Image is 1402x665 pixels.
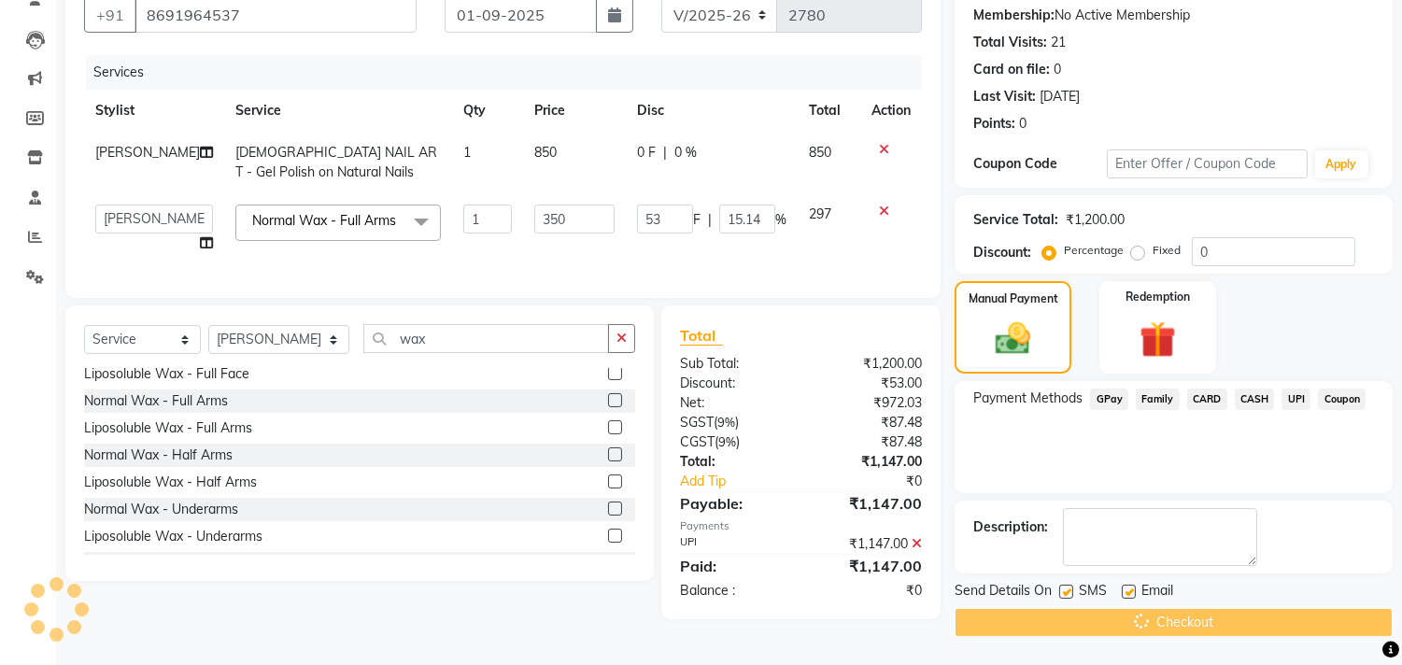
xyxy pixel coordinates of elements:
span: | [663,143,667,163]
span: 9% [717,415,735,430]
input: Enter Offer / Coupon Code [1107,149,1307,178]
div: Payable: [666,492,801,515]
div: ₹0 [801,581,937,601]
span: SMS [1079,581,1107,604]
div: Paid: [666,555,801,577]
div: Liposoluble Wax - Full Face [84,364,249,384]
span: F [693,210,701,230]
span: 297 [809,205,831,222]
img: _gift.svg [1128,317,1187,362]
span: CASH [1235,389,1275,410]
div: Discount: [973,243,1031,262]
span: Family [1136,389,1180,410]
img: _cash.svg [984,318,1041,359]
span: | [708,210,712,230]
span: CGST [680,433,715,450]
th: Stylist [84,90,224,132]
div: 21 [1051,33,1066,52]
th: Qty [452,90,523,132]
button: Apply [1315,150,1368,178]
span: 9% [718,434,736,449]
th: Action [860,90,922,132]
div: ₹1,200.00 [801,354,937,374]
div: Card on file: [973,60,1050,79]
div: Description: [973,517,1048,537]
span: Total [680,326,723,346]
div: Normal Wax - Half Arms [84,446,233,465]
div: Sub Total: [666,354,801,374]
span: 1 [463,144,471,161]
div: Total: [666,452,801,472]
th: Disc [626,90,798,132]
div: ( ) [666,432,801,452]
span: [DEMOGRAPHIC_DATA] NAIL ART - Gel Polish on Natural Nails [235,144,437,180]
span: UPI [1282,389,1310,410]
div: Normal Wax - Full Legs [84,554,225,573]
span: 0 F [637,143,656,163]
span: Coupon [1318,389,1366,410]
div: ₹1,147.00 [801,534,937,554]
div: Normal Wax - Underarms [84,500,238,519]
div: ₹1,147.00 [801,452,937,472]
div: Services [86,55,936,90]
span: GPay [1090,389,1128,410]
div: Membership: [973,6,1055,25]
label: Fixed [1153,242,1181,259]
div: Points: [973,114,1015,134]
div: 0 [1054,60,1061,79]
div: ₹0 [824,472,937,491]
span: Normal Wax - Full Arms [252,212,396,229]
div: Normal Wax - Full Arms [84,391,228,411]
div: [DATE] [1040,87,1080,106]
div: 0 [1019,114,1027,134]
div: ₹87.48 [801,413,937,432]
div: Total Visits: [973,33,1047,52]
div: UPI [666,534,801,554]
a: x [396,212,404,229]
span: % [775,210,786,230]
span: Email [1141,581,1173,604]
a: Add Tip [666,472,824,491]
span: SGST [680,414,714,431]
div: ₹972.03 [801,393,937,413]
div: ₹1,200.00 [1066,210,1125,230]
label: Percentage [1064,242,1124,259]
th: Total [798,90,860,132]
div: Discount: [666,374,801,393]
div: ( ) [666,413,801,432]
div: Balance : [666,581,801,601]
div: ₹1,147.00 [801,555,937,577]
div: Liposoluble Wax - Underarms [84,527,262,546]
span: 0 % [674,143,697,163]
span: CARD [1187,389,1227,410]
span: [PERSON_NAME] [95,144,200,161]
span: Send Details On [955,581,1052,604]
label: Redemption [1126,289,1190,305]
div: Payments [680,518,922,534]
div: ₹87.48 [801,432,937,452]
div: ₹53.00 [801,374,937,393]
span: 850 [809,144,831,161]
div: Net: [666,393,801,413]
div: Liposoluble Wax - Full Arms [84,418,252,438]
div: Last Visit: [973,87,1036,106]
span: Payment Methods [973,389,1083,408]
th: Service [224,90,452,132]
div: Liposoluble Wax - Half Arms [84,473,257,492]
div: ₹1,147.00 [801,492,937,515]
div: Service Total: [973,210,1058,230]
span: 850 [534,144,557,161]
div: No Active Membership [973,6,1374,25]
div: Coupon Code [973,154,1107,174]
label: Manual Payment [969,290,1058,307]
input: Search or Scan [363,324,609,353]
th: Price [523,90,626,132]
